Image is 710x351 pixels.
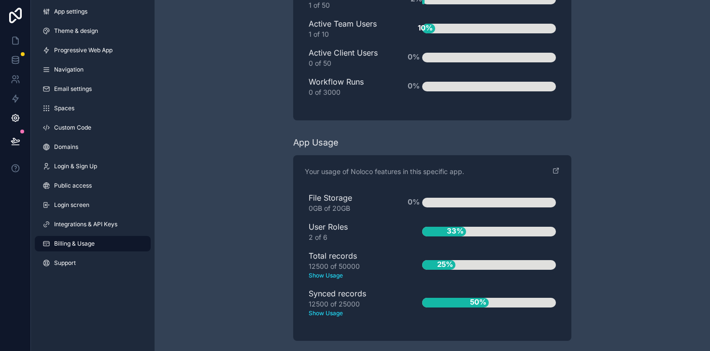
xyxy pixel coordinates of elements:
span: Integrations & API Keys [54,220,117,228]
span: Navigation [54,66,84,73]
div: 1 of 50 [309,0,391,10]
div: Synced records [309,288,391,318]
a: Navigation [35,62,151,77]
div: App Usage [293,136,339,149]
text: Show Usage [309,309,391,318]
span: 33% [444,223,466,239]
div: Total records [309,250,391,280]
span: Login screen [54,201,89,209]
span: Support [54,259,76,267]
div: 0GB of 20GB [309,204,391,213]
a: Login screen [35,197,151,213]
a: Billing & Usage [35,236,151,251]
span: 25% [435,257,455,273]
span: Theme & design [54,27,98,35]
span: Domains [54,143,78,151]
div: 12500 of 25000 [309,299,391,318]
a: Support [35,255,151,271]
a: Email settings [35,81,151,97]
span: Custom Code [54,124,91,132]
span: Spaces [54,104,74,112]
span: 0% [405,49,422,65]
div: Workflow Runs [309,76,391,97]
a: Public access [35,178,151,193]
span: Progressive Web App [54,46,113,54]
div: Active Team Users [309,18,391,39]
span: 0% [405,194,422,210]
span: 0% [405,78,422,94]
span: Billing & Usage [54,240,95,248]
a: Theme & design [35,23,151,39]
a: Login & Sign Up [35,159,151,174]
a: App settings [35,4,151,19]
span: Email settings [54,85,92,93]
div: User Roles [309,221,391,242]
span: 10% [415,20,435,36]
span: Public access [54,182,92,190]
p: Your usage of Noloco features in this specific app. [305,167,464,176]
div: 12500 of 50000 [309,262,391,280]
span: Login & Sign Up [54,162,97,170]
div: 1 of 10 [309,29,391,39]
span: 50% [468,294,489,310]
a: Spaces [35,101,151,116]
a: Integrations & API Keys [35,217,151,232]
span: App settings [54,8,87,15]
div: 0 of 50 [309,58,391,68]
a: Domains [35,139,151,155]
div: Active Client Users [309,47,391,68]
div: 2 of 6 [309,233,391,242]
a: Progressive Web App [35,43,151,58]
a: Custom Code [35,120,151,135]
text: Show Usage [309,271,391,280]
div: File Storage [309,192,391,213]
div: 0 of 3000 [309,88,391,97]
